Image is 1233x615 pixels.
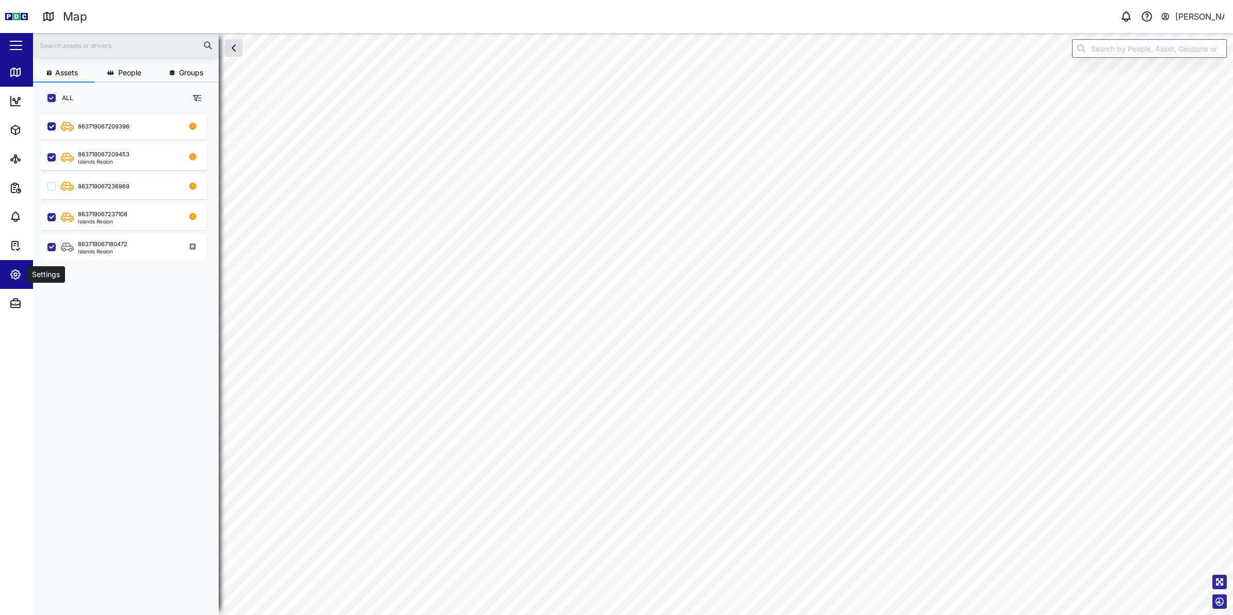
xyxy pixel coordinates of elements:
div: 863719067209453 [78,150,129,159]
button: [PERSON_NAME] [1160,9,1225,24]
div: 863719067209396 [78,122,129,131]
label: ALL [56,94,73,102]
div: 863719067236969 [78,182,129,191]
img: Main Logo [5,5,28,28]
div: Alarms [27,211,59,222]
div: 863719067237108 [78,210,127,219]
span: People [118,69,141,76]
div: Islands Region [78,249,127,254]
div: grid [41,110,218,607]
div: Settings [27,269,63,280]
div: Map [63,8,87,26]
span: Assets [55,69,78,76]
div: Admin [27,298,57,309]
div: Map [27,67,50,78]
div: Sites [27,153,52,165]
input: Search assets or drivers [39,38,213,53]
div: Tasks [27,240,55,251]
div: Islands Region [78,219,127,224]
div: Islands Region [78,159,129,164]
span: Groups [179,69,203,76]
div: Dashboard [27,95,73,107]
div: [PERSON_NAME] [1175,10,1225,23]
div: 863719067180472 [78,240,127,249]
input: Search by People, Asset, Geozone or Place [1072,39,1227,58]
div: Reports [27,182,62,193]
div: Assets [27,124,59,136]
